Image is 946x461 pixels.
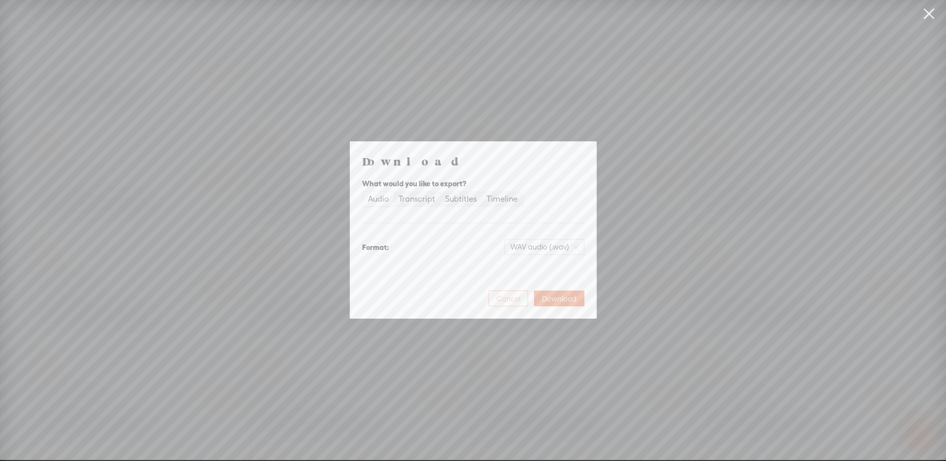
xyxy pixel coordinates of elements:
button: Cancel [489,291,528,306]
button: go back [6,4,25,23]
h4: Download [362,154,584,168]
div: Audio [368,192,389,206]
div: Subtitles [445,192,477,206]
div: Timeline [487,192,518,206]
span: WAV audio (.wav) [510,240,578,254]
button: Collapse window [297,4,316,23]
div: What would you like to export? [362,178,584,190]
div: Close [316,4,333,22]
span: Download [542,294,576,304]
button: Download [534,291,584,306]
span: Cancel [496,294,520,304]
div: Transcript [399,192,435,206]
div: segmented control [362,191,524,207]
div: Format: [362,242,389,253]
